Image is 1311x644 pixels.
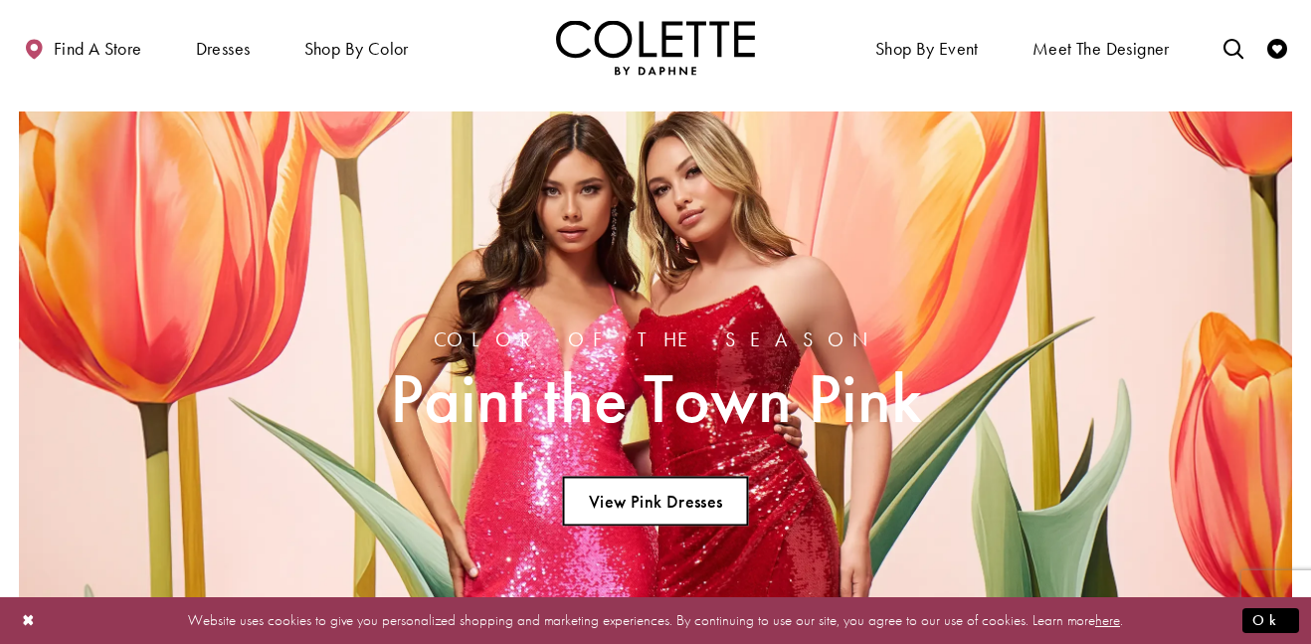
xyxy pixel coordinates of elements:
[562,477,748,527] a: View Pink Dresses
[143,607,1168,634] p: Website uses cookies to give you personalized shopping and marketing experiences. By continuing t...
[19,20,146,75] a: Find a store
[870,20,984,75] span: Shop By Event
[54,39,142,59] span: Find a store
[299,20,414,75] span: Shop by color
[12,603,46,638] button: Close Dialog
[1218,20,1248,75] a: Toggle search
[196,39,251,59] span: Dresses
[875,39,979,59] span: Shop By Event
[1028,20,1175,75] a: Meet the designer
[191,20,256,75] span: Dresses
[304,39,409,59] span: Shop by color
[1242,608,1299,633] button: Submit Dialog
[1032,39,1170,59] span: Meet the designer
[1095,610,1120,630] a: here
[556,20,755,75] img: Colette by Daphne
[390,360,922,437] span: Paint the Town Pink
[556,20,755,75] a: Visit Home Page
[390,328,922,350] span: Color of the Season
[1262,20,1292,75] a: Check Wishlist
